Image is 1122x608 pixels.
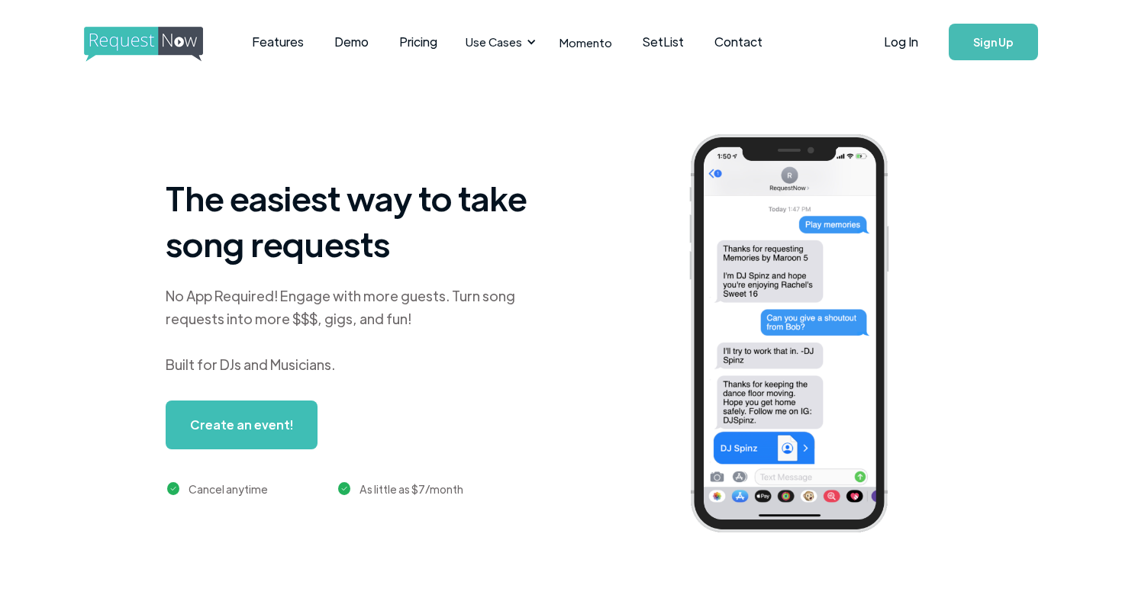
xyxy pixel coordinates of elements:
[237,18,319,66] a: Features
[84,27,231,62] img: requestnow logo
[166,401,318,449] a: Create an event!
[167,482,180,495] img: green checkmark
[84,27,198,57] a: home
[338,482,351,495] img: green checkmark
[627,18,699,66] a: SetList
[189,480,268,498] div: Cancel anytime
[544,20,627,65] a: Momento
[319,18,384,66] a: Demo
[359,480,463,498] div: As little as $7/month
[166,175,547,266] h1: The easiest way to take song requests
[466,34,522,50] div: Use Cases
[166,285,547,376] div: No App Required! Engage with more guests. Turn song requests into more $$$, gigs, and fun! Built ...
[384,18,453,66] a: Pricing
[699,18,778,66] a: Contact
[456,18,540,66] div: Use Cases
[949,24,1038,60] a: Sign Up
[672,124,930,548] img: iphone screenshot
[869,15,933,69] a: Log In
